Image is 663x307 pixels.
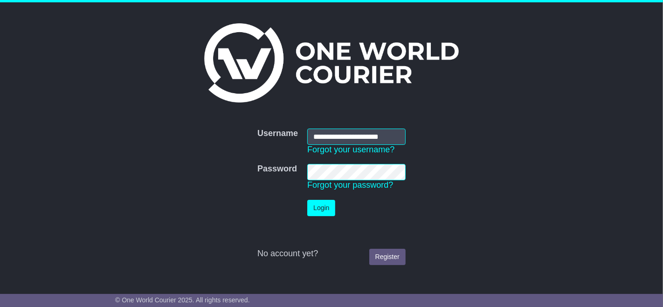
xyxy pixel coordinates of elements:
div: No account yet? [257,249,406,259]
a: Forgot your username? [307,145,394,154]
span: © One World Courier 2025. All rights reserved. [115,296,250,304]
label: Username [257,129,298,139]
img: One World [204,23,459,102]
a: Forgot your password? [307,180,393,190]
a: Register [369,249,406,265]
button: Login [307,200,335,216]
label: Password [257,164,297,174]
